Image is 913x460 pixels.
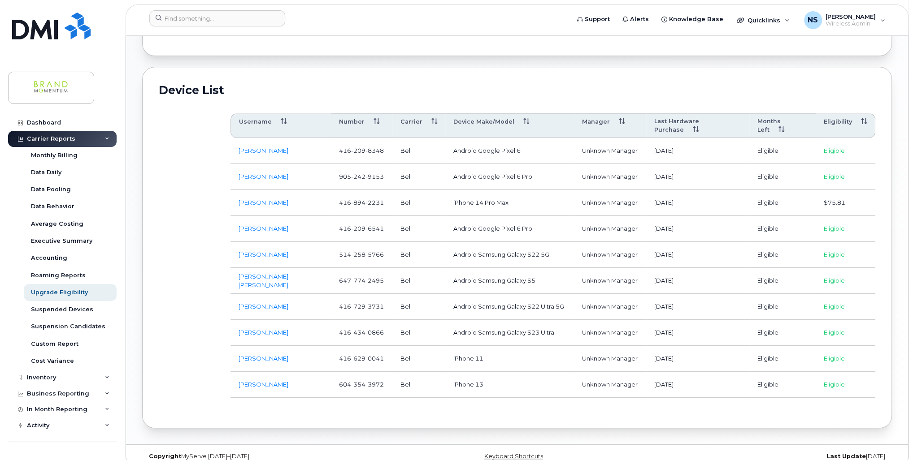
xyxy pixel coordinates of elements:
span: 2495 [365,277,384,284]
td: iPhone 13 [445,372,574,398]
a: [PERSON_NAME] [239,199,288,206]
span: 5766 [365,251,384,258]
span: 434 [351,329,365,336]
a: [PERSON_NAME] [239,147,288,154]
span: 774 [351,277,365,284]
td: [DATE] [646,372,749,398]
span: NS [808,15,818,26]
td: Eligible [816,164,875,190]
th: Manager: activate to sort column ascending [574,113,647,138]
a: [PERSON_NAME] [239,381,288,388]
span: 209 [351,147,365,154]
th: Number: activate to sort column ascending [331,113,392,138]
td: Eligible [749,320,816,346]
td: Android Google Pixel 6 Pro [445,216,574,242]
div: Quicklinks [730,11,796,29]
td: [DATE] [646,320,749,346]
div: [DATE] [642,453,892,460]
a: Keyboard Shortcuts [484,453,543,460]
span: 514 [339,251,384,258]
td: Eligible [749,372,816,398]
span: 242 [351,173,365,180]
span: 647 [339,277,384,284]
td: Bell [392,216,445,242]
span: 729 [351,303,365,310]
td: Android Samsung Galaxy S22 Ultra 5G [445,294,574,320]
span: 258 [351,251,365,258]
td: Eligible [749,346,816,372]
span: 416 [339,199,384,206]
td: Android Google Pixel 6 Pro [445,164,574,190]
span: 3731 [365,303,384,310]
span: 209 [351,225,365,232]
td: Bell [392,268,445,294]
td: Bell [392,320,445,346]
td: Unknown Manager [574,190,647,216]
td: Unknown Manager [574,138,647,164]
span: [PERSON_NAME] [826,13,876,20]
span: 416 [339,147,384,154]
td: [DATE] [646,268,749,294]
span: 6541 [365,225,384,232]
td: Unknown Manager [574,242,647,268]
span: 629 [351,355,365,362]
a: [PERSON_NAME] [PERSON_NAME] [239,273,288,288]
a: [PERSON_NAME] [239,251,288,258]
td: [DATE] [646,294,749,320]
td: Unknown Manager [574,268,647,294]
th: Last Hardware Purchase: activate to sort column ascending [646,113,749,138]
td: iPhone 14 Pro Max [445,190,574,216]
a: Support [571,10,616,28]
td: Eligible [816,138,875,164]
span: 8348 [365,147,384,154]
h2: Device List [159,83,875,97]
span: Support [585,15,610,24]
span: 416 [339,355,384,362]
td: iPhone 11 [445,346,574,372]
td: Bell [392,242,445,268]
td: Eligible [749,164,816,190]
td: Bell [392,138,445,164]
th: Device Make/Model: activate to sort column ascending [445,113,574,138]
td: Eligible [749,268,816,294]
span: 416 [339,303,384,310]
a: [PERSON_NAME] [239,355,288,362]
span: 416 [339,329,384,336]
td: Eligible [816,268,875,294]
td: Unknown Manager [574,216,647,242]
td: Eligible [749,294,816,320]
span: 2231 [365,199,384,206]
div: Neven Stefancic [798,11,891,29]
td: Android Samsung Galaxy S23 Ultra [445,320,574,346]
td: Bell [392,190,445,216]
td: Android Samsung Galaxy S22 5G [445,242,574,268]
td: [DATE] [646,190,749,216]
a: [PERSON_NAME] [239,225,288,232]
a: [PERSON_NAME] [239,303,288,310]
th: Eligibility: activate to sort column ascending [816,113,875,138]
td: Eligible [816,242,875,268]
span: Alerts [630,15,649,24]
td: Android Google Pixel 6 [445,138,574,164]
th: Username: activate to sort column ascending [230,113,331,138]
td: [DATE] [646,242,749,268]
th: Carrier: activate to sort column ascending [392,113,445,138]
td: Eligible [816,320,875,346]
strong: Last Update [826,453,866,460]
td: Unknown Manager [574,372,647,398]
td: Unknown Manager [574,346,647,372]
input: Find something... [149,10,285,26]
td: Unknown Manager [574,164,647,190]
span: Quicklinks [748,17,780,24]
td: Bell [392,164,445,190]
td: Eligible [816,216,875,242]
th: Months Left: activate to sort column ascending [749,113,816,138]
span: 354 [351,381,365,388]
span: 894 [351,199,365,206]
a: Alerts [616,10,655,28]
td: $75.81 [816,190,875,216]
td: Bell [392,372,445,398]
div: MyServe [DATE]–[DATE] [142,453,392,460]
strong: Copyright [149,453,181,460]
a: [PERSON_NAME] [239,173,288,180]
